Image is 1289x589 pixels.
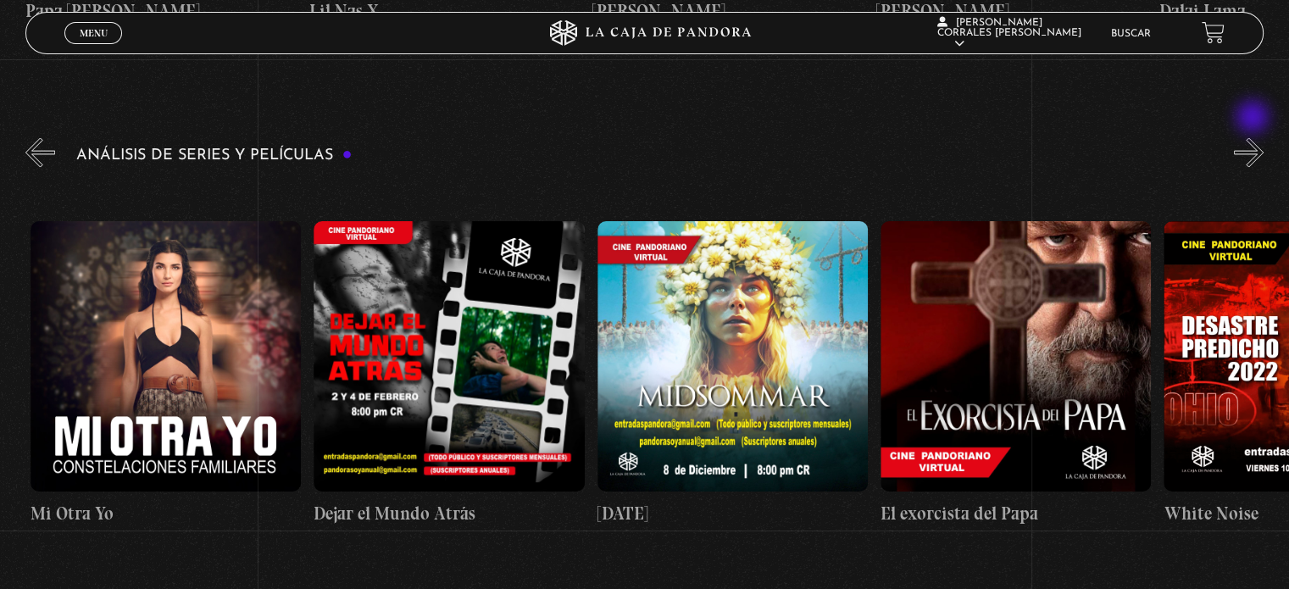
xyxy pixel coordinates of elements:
[597,499,868,526] h4: [DATE]
[881,180,1151,566] a: El exorcista del Papa
[31,499,301,526] h4: Mi Otra Yo
[80,28,108,38] span: Menu
[25,137,55,167] button: Previous
[597,180,868,566] a: [DATE]
[74,42,114,54] span: Cerrar
[1234,137,1264,167] button: Next
[1111,29,1151,39] a: Buscar
[1202,21,1225,44] a: View your shopping cart
[314,499,584,526] h4: Dejar el Mundo Atrás
[881,499,1151,526] h4: El exorcista del Papa
[314,180,584,566] a: Dejar el Mundo Atrás
[31,180,301,566] a: Mi Otra Yo
[76,147,352,163] h3: Análisis de series y películas
[937,18,1081,49] span: [PERSON_NAME] Corrales [PERSON_NAME]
